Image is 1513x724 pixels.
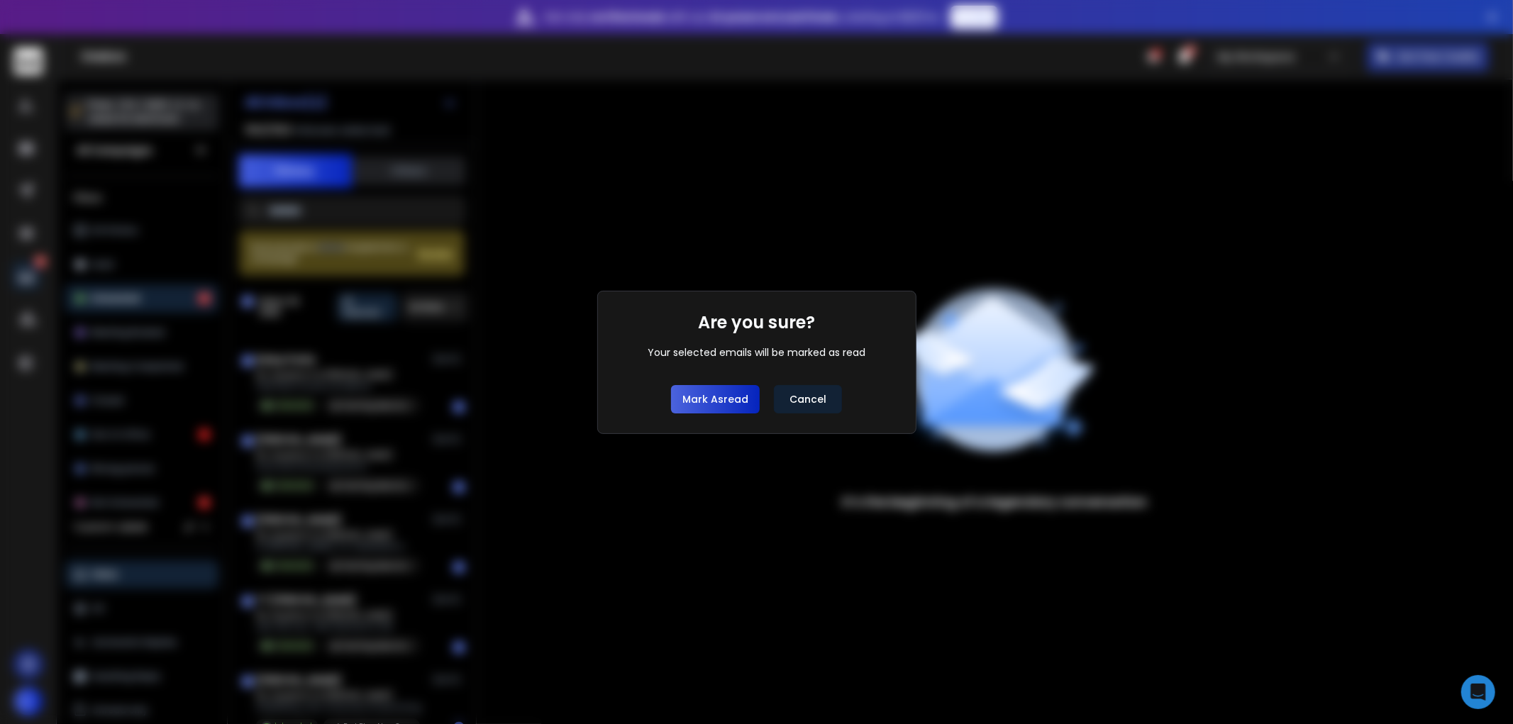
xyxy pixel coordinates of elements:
button: Cancel [774,385,842,413]
h1: Are you sure? [698,311,815,334]
p: Mark as read [682,392,748,406]
div: Your selected emails will be marked as read [648,345,865,360]
button: Mark asread [671,385,760,413]
div: Open Intercom Messenger [1461,675,1495,709]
